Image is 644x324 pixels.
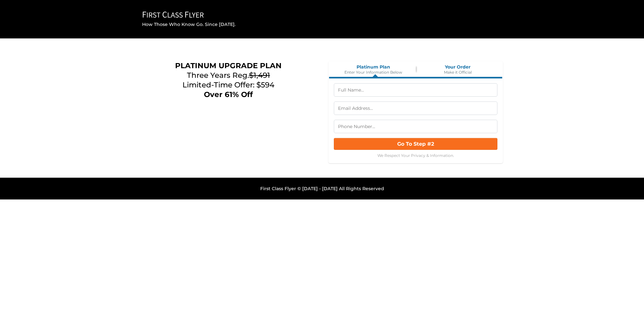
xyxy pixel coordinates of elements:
input: Full Name... [334,83,497,97]
strong: PLATINUM UPGRADE PLAN [175,61,282,70]
span: Limited-Time Offer: $594 [182,80,274,89]
span: Your Order [416,64,500,70]
input: Phone Number... [334,120,497,133]
h3: How Those Who Know Go. Since [DATE]. [142,21,503,27]
span: $1,491 [249,71,270,80]
span: Three Years Reg. [187,71,249,80]
span: Go To Step #2 [397,141,434,147]
span: We Respect Your Privacy & Information. [377,153,454,158]
span: Platinum Plan [331,64,416,70]
span: Make it Official [416,70,500,75]
span: Over 61% Off [204,90,253,99]
span: Enter Your Information Below [331,70,416,75]
h2: First Class Flyer © [DATE] - [DATE] All Rights Reserved [141,186,503,191]
button: Go To Step #2 [334,138,497,150]
input: Email Address... [334,101,497,115]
